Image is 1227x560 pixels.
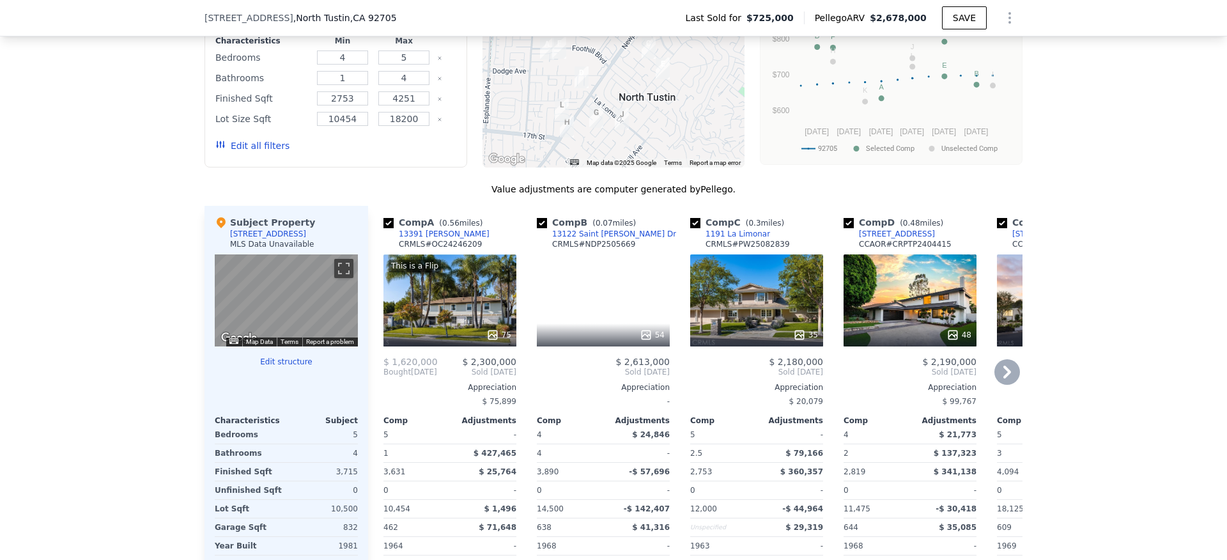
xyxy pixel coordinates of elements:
[246,338,273,346] button: Map Data
[690,216,789,229] div: Comp C
[844,430,849,439] span: 4
[437,76,442,81] button: Clear
[780,467,823,476] span: $ 360,357
[537,537,601,555] div: 1968
[218,330,260,346] a: Open this area in Google Maps (opens a new window)
[640,329,665,341] div: 54
[997,537,1061,555] div: 1969
[942,6,987,29] button: SAVE
[383,382,516,393] div: Appreciation
[773,70,790,79] text: $700
[870,13,927,23] span: $2,678,000
[922,357,976,367] span: $ 2,190,000
[537,393,670,410] div: -
[437,117,442,122] button: Clear
[997,416,1063,426] div: Comp
[690,159,741,166] a: Report a map error
[1012,229,1088,239] div: [STREET_ADDRESS]
[383,416,450,426] div: Comp
[230,229,306,239] div: [STREET_ADDRESS]
[748,219,760,228] span: 0.3
[844,367,976,377] span: Sold [DATE]
[629,467,670,476] span: -$ 57,696
[537,382,670,393] div: Appreciation
[793,329,818,341] div: 35
[383,444,447,462] div: 1
[215,463,284,481] div: Finished Sqft
[230,239,314,249] div: MLS Data Unavailable
[537,216,641,229] div: Comp B
[785,523,823,532] span: $ 29,319
[289,537,358,555] div: 1981
[997,5,1022,31] button: Show Options
[936,504,976,513] span: -$ 30,418
[462,357,516,367] span: $ 2,300,000
[741,219,789,228] span: ( miles)
[844,382,976,393] div: Appreciation
[900,127,924,136] text: [DATE]
[606,481,670,499] div: -
[942,61,946,69] text: E
[997,229,1088,239] a: [STREET_ADDRESS]
[537,444,601,462] div: 4
[997,523,1012,532] span: 609
[383,467,405,476] span: 3,631
[215,537,284,555] div: Year Built
[289,518,358,536] div: 832
[759,481,823,499] div: -
[939,523,976,532] span: $ 35,085
[486,151,528,167] img: Google
[383,216,488,229] div: Comp A
[383,430,389,439] span: 5
[879,83,884,91] text: A
[218,330,260,346] img: Google
[486,329,511,341] div: 75
[229,338,238,344] button: Keyboard shortcuts
[997,504,1024,513] span: 18,125
[997,430,1002,439] span: 5
[913,481,976,499] div: -
[831,33,835,40] text: F
[997,382,1130,393] div: Appreciation
[215,444,284,462] div: Bathrooms
[895,219,948,228] span: ( miles)
[537,486,542,495] span: 0
[215,426,284,444] div: Bedrooms
[537,523,552,532] span: 638
[289,463,358,481] div: 3,715
[479,523,516,532] span: $ 71,648
[997,444,1061,462] div: 3
[997,486,1002,495] span: 0
[939,430,976,439] span: $ 21,773
[789,397,823,406] span: $ 20,079
[632,523,670,532] span: $ 41,316
[560,116,574,137] div: 1032 Charwood Ln
[537,467,559,476] span: 3,890
[437,56,442,61] button: Clear
[215,416,286,426] div: Characteristics
[757,416,823,426] div: Adjustments
[815,32,820,40] text: D
[606,444,670,462] div: -
[289,444,358,462] div: 4
[306,338,354,345] a: Report a problem
[863,86,868,94] text: K
[690,367,823,377] span: Sold [DATE]
[281,338,298,345] a: Terms
[484,504,516,513] span: $ 1,496
[575,66,589,88] div: 13591 Whembly Dr
[452,481,516,499] div: -
[537,430,542,439] span: 4
[215,481,284,499] div: Unfinished Sqft
[997,467,1019,476] span: 4,094
[615,357,670,367] span: $ 2,613,000
[293,12,397,24] span: , North Tustin
[911,52,914,59] text: L
[964,127,989,136] text: [DATE]
[552,37,566,59] div: 18951 Green Willow Ct
[587,219,641,228] span: ( miles)
[932,127,956,136] text: [DATE]
[844,444,907,462] div: 2
[215,49,309,66] div: Bedrooms
[434,219,488,228] span: ( miles)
